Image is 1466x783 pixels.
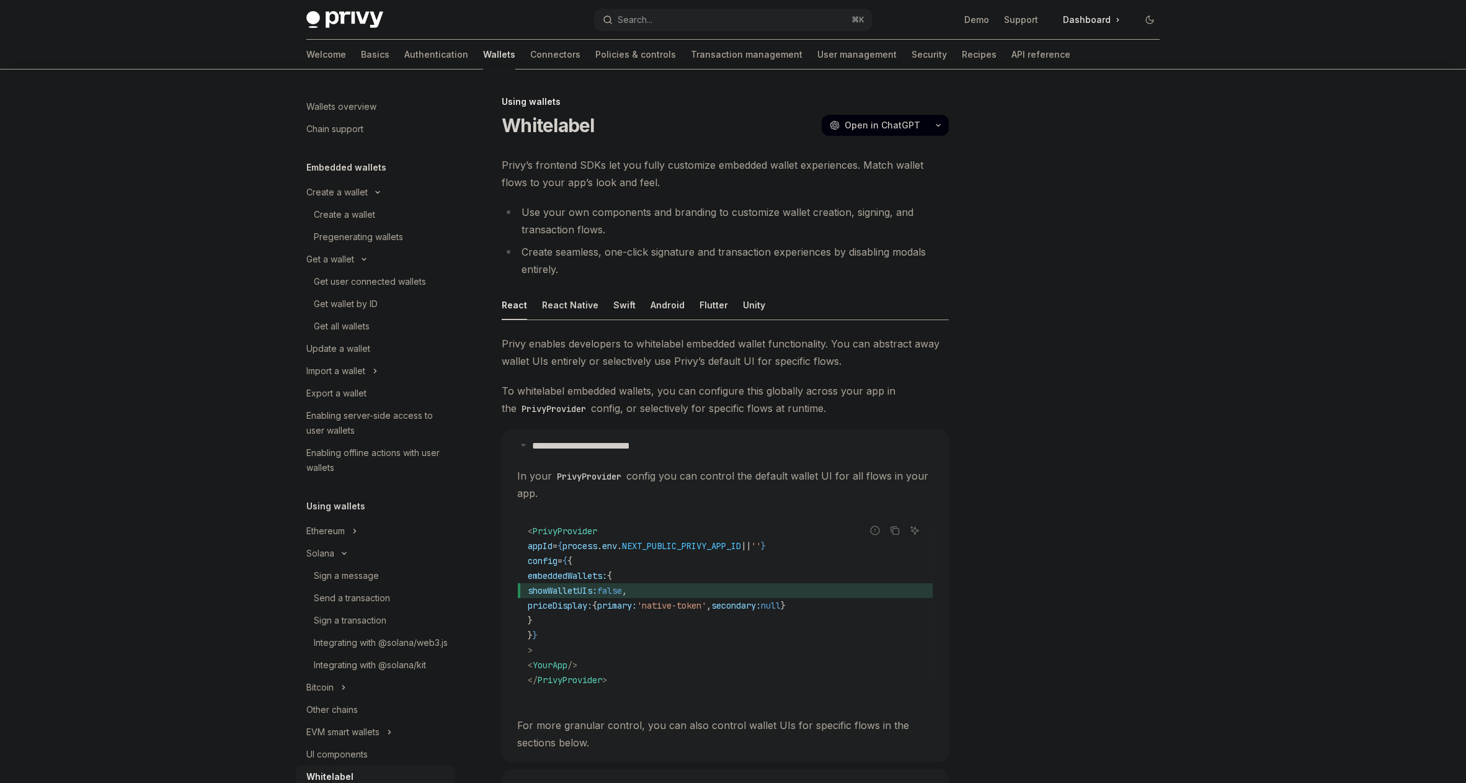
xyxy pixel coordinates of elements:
button: Open search [594,9,872,31]
a: Support [1004,14,1038,26]
div: Get all wallets [314,319,370,334]
a: Transaction management [691,40,802,69]
span: } [761,540,766,552]
span: Privy enables developers to whitelabel embedded wallet functionality. You can abstract away walle... [502,335,949,370]
button: Copy the contents from the code block [887,522,903,539]
div: Sign a message [314,568,379,583]
span: Privy’s frontend SDKs let you fully customize embedded wallet experiences. Match wallet flows to ... [502,156,949,191]
div: EVM smart wallets [306,725,380,740]
img: dark logo [306,11,383,29]
div: Get a wallet [306,252,354,267]
a: Connectors [530,40,580,69]
span: null [761,600,781,611]
button: Toggle Ethereum section [296,520,455,542]
span: ⌘ K [851,15,864,25]
span: YourApp [533,660,567,671]
span: } [528,615,533,626]
span: '' [751,540,761,552]
span: } [528,630,533,641]
div: Sign a transaction [314,613,386,628]
div: Export a wallet [306,386,366,401]
a: Other chains [296,699,455,721]
div: Create a wallet [306,185,368,200]
div: Swift [613,290,636,320]
a: Chain support [296,118,455,140]
span: embeddedWallets: [528,570,607,581]
button: Toggle Create a wallet section [296,181,455,204]
span: { [592,600,597,611]
button: Toggle Solana section [296,542,455,565]
div: Send a transaction [314,591,390,606]
h1: Whitelabel [502,114,595,136]
a: Enabling offline actions with user wallets [296,442,455,479]
a: Update a wallet [296,338,455,360]
div: Bitcoin [306,680,334,695]
span: > [602,674,607,686]
span: /> [567,660,577,671]
button: Toggle EVM smart wallets section [296,721,455,743]
span: PrivyProvider [533,526,597,537]
a: Integrating with @solana/web3.js [296,632,455,654]
span: || [741,540,751,552]
span: { [607,570,612,581]
h5: Embedded wallets [306,160,386,175]
a: Create a wallet [296,204,455,226]
a: Dashboard [1053,10,1130,30]
div: Solana [306,546,334,561]
span: < [528,660,533,671]
span: For more granular control, you can also control wallet UIs for specific flows in the sections below. [517,717,933,751]
a: Get all wallets [296,315,455,338]
span: config [528,555,558,566]
span: 'native-token' [637,600,706,611]
a: UI components [296,743,455,766]
div: Integrating with @solana/kit [314,658,426,673]
div: Chain support [306,122,363,136]
div: Ethereum [306,524,345,539]
button: Toggle dark mode [1140,10,1160,30]
a: Get wallet by ID [296,293,455,315]
button: Report incorrect code [867,522,883,539]
span: = [558,555,562,566]
div: Other chains [306,702,358,717]
div: Get user connected wallets [314,274,426,289]
a: Wallets [483,40,515,69]
span: } [533,630,538,641]
button: Ask AI [907,522,923,539]
div: Enabling server-side access to user wallets [306,408,448,438]
span: { [567,555,572,566]
a: Sign a transaction [296,609,455,632]
span: Open in ChatGPT [845,119,920,132]
a: Integrating with @solana/kit [296,654,455,676]
a: Wallets overview [296,96,455,118]
a: Export a wallet [296,382,455,405]
a: Welcome [306,40,346,69]
div: Flutter [700,290,728,320]
a: Pregenerating wallets [296,226,455,248]
span: PrivyProvider [538,674,602,686]
div: Get wallet by ID [314,297,378,311]
a: Policies & controls [595,40,676,69]
div: Update a wallet [306,341,370,356]
span: Dashboard [1063,14,1111,26]
div: Android [651,290,685,320]
span: . [617,540,622,552]
span: appId [528,540,553,552]
div: Search... [618,12,652,27]
a: User management [817,40,897,69]
div: React Native [542,290,598,320]
div: Pregenerating wallets [314,230,403,244]
span: NEXT_PUBLIC_PRIVY_APP_ID [622,540,741,552]
span: env [602,540,617,552]
div: Unity [743,290,765,320]
div: Enabling offline actions with user wallets [306,445,448,475]
span: secondary: [711,600,761,611]
div: Import a wallet [306,364,365,378]
button: Toggle Import a wallet section [296,360,455,382]
span: , [706,600,711,611]
span: process [562,540,597,552]
a: Get user connected wallets [296,271,455,293]
span: { [562,555,567,566]
a: Recipes [962,40,997,69]
code: PrivyProvider [517,402,591,416]
span: To whitelabel embedded wallets, you can configure this globally across your app in the config, or... [502,382,949,417]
